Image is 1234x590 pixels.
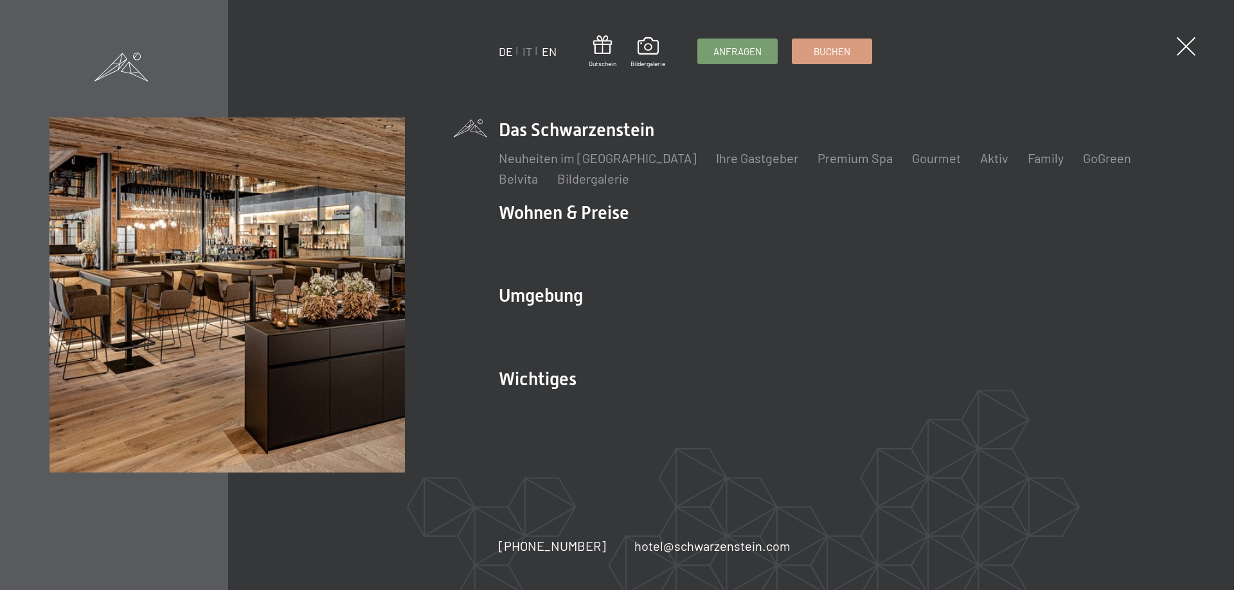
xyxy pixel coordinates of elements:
a: Anfragen [698,39,777,64]
a: Belvita [499,171,538,186]
span: Gutschein [589,59,616,68]
a: hotel@schwarzenstein.com [634,537,791,555]
a: IT [523,44,532,58]
a: Premium Spa [818,150,893,166]
a: Bildergalerie [630,37,665,68]
span: Anfragen [713,45,762,58]
a: [PHONE_NUMBER] [499,537,606,555]
span: [PHONE_NUMBER] [499,538,606,553]
a: Family [1028,150,1064,166]
a: Aktiv [980,150,1008,166]
span: Bildergalerie [630,59,665,68]
a: Neuheiten im [GEOGRAPHIC_DATA] [499,150,697,166]
a: Gourmet [912,150,961,166]
a: Gutschein [589,35,616,68]
a: Ihre Gastgeber [716,150,798,166]
a: DE [499,44,513,58]
a: EN [542,44,557,58]
span: Buchen [814,45,850,58]
a: GoGreen [1083,150,1131,166]
a: Bildergalerie [557,171,629,186]
a: Buchen [792,39,872,64]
